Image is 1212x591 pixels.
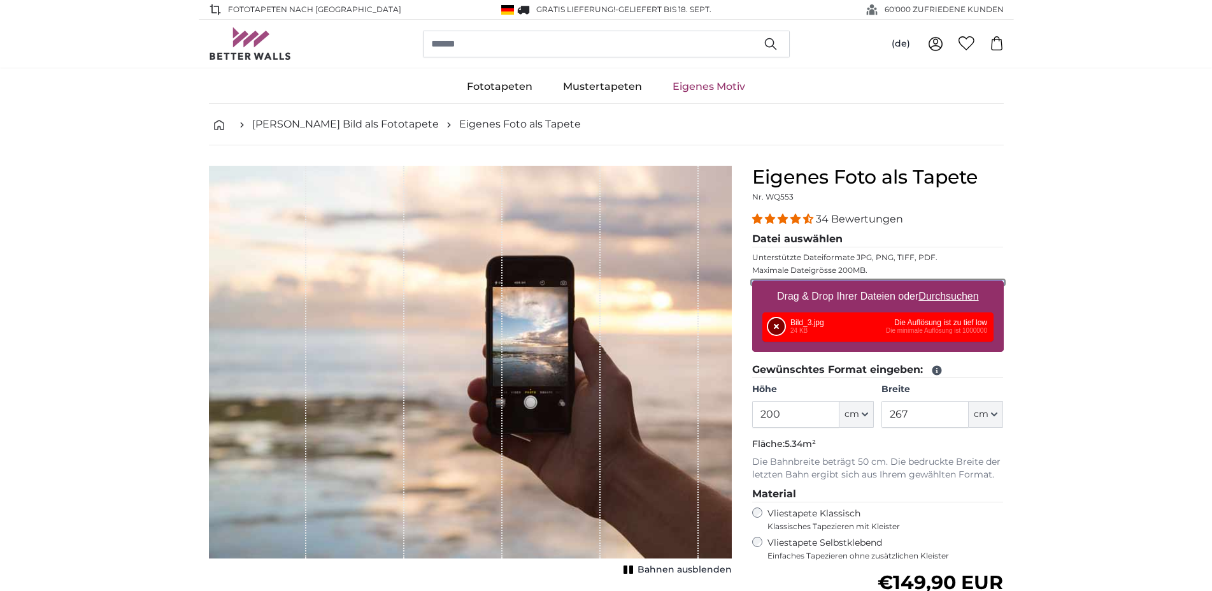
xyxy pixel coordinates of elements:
p: Fläche: [752,438,1004,451]
button: Bahnen ausblenden [620,561,732,579]
span: Fototapeten nach [GEOGRAPHIC_DATA] [228,4,401,15]
img: Deutschland [501,5,514,15]
span: 5.34m² [785,438,816,449]
p: Die Bahnbreite beträgt 50 cm. Die bedruckte Breite der letzten Bahn ergibt sich aus Ihrem gewählt... [752,456,1004,481]
a: [PERSON_NAME] Bild als Fototapete [252,117,439,132]
span: 4.32 stars [752,213,816,225]
label: Höhe [752,383,874,396]
span: Klassisches Tapezieren mit Kleister [767,522,993,532]
legend: Datei auswählen [752,231,1004,247]
span: cm [974,408,988,421]
nav: breadcrumbs [209,104,1004,145]
span: Geliefert bis 18. Sept. [618,4,711,14]
span: 34 Bewertungen [816,213,903,225]
legend: Gewünschtes Format eingeben: [752,362,1004,378]
p: Unterstützte Dateiformate JPG, PNG, TIFF, PDF. [752,252,1004,263]
span: Nr. WQ553 [752,192,794,201]
button: (de) [881,33,920,55]
a: Eigenes Motiv [657,70,760,103]
span: cm [845,408,859,421]
span: 60'000 ZUFRIEDENE KUNDEN [885,4,1004,15]
label: Vliestapete Klassisch [767,507,993,532]
span: Einfaches Tapezieren ohne zusätzlichen Kleister [767,551,1004,561]
u: Durchsuchen [918,291,978,302]
label: Drag & Drop Ihrer Dateien oder [772,284,984,309]
span: GRATIS Lieferung! [536,4,615,14]
span: - [615,4,711,14]
a: Eigenes Foto als Tapete [459,117,581,132]
p: Maximale Dateigrösse 200MB. [752,265,1004,275]
button: cm [839,401,874,428]
a: Mustertapeten [548,70,657,103]
h1: Eigenes Foto als Tapete [752,166,1004,189]
div: 1 of 1 [209,166,732,579]
img: Betterwalls [209,27,292,60]
a: Fototapeten [452,70,548,103]
button: cm [969,401,1003,428]
label: Vliestapete Selbstklebend [767,537,1004,561]
label: Breite [881,383,1003,396]
legend: Material [752,486,1004,502]
span: Bahnen ausblenden [638,564,732,576]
